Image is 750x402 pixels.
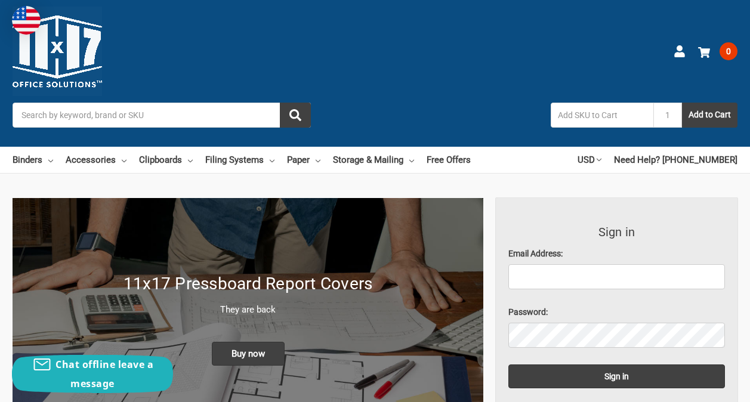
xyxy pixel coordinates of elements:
a: Binders [13,147,53,173]
button: Add to Cart [682,103,737,128]
label: Email Address: [508,248,725,260]
a: USD [578,147,601,173]
h3: Sign in [508,223,725,241]
a: Storage & Mailing [333,147,414,173]
iframe: Google Customer Reviews [652,370,750,402]
img: duty and tax information for United States [12,6,41,35]
a: Need Help? [PHONE_NUMBER] [614,147,737,173]
a: Clipboards [139,147,193,173]
h1: 11x17 Pressboard Report Covers [25,271,471,296]
span: Chat offline leave a message [55,358,153,390]
span: Buy now [212,342,285,366]
img: 11x17.com [13,7,102,96]
input: Sign in [508,364,725,388]
a: Filing Systems [205,147,274,173]
a: Paper [287,147,320,173]
label: Password: [508,306,725,318]
input: Search by keyword, brand or SKU [13,103,311,128]
span: 0 [720,42,737,60]
input: Add SKU to Cart [551,103,653,128]
p: They are back [25,303,471,317]
a: 0 [698,36,737,67]
a: Free Offers [427,147,471,173]
button: Chat offline leave a message [12,355,173,393]
a: Accessories [66,147,126,173]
